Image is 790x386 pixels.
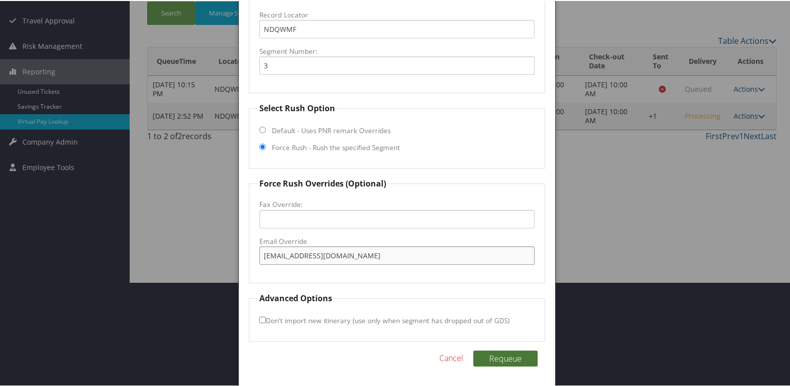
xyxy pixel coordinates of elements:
[258,177,388,189] legend: Force Rush Overrides (Optional)
[259,45,535,55] label: Segment Number:
[258,101,337,113] legend: Select Rush Option
[259,198,535,208] label: Fax Override:
[259,310,510,329] label: Don't import new itinerary (use only when segment has dropped out of GDS)
[258,291,334,303] legend: Advanced Options
[259,316,266,322] input: Don't import new itinerary (use only when segment has dropped out of GDS)
[272,125,391,135] label: Default - Uses PNR remark Overrides
[439,351,463,363] a: Cancel
[259,9,535,19] label: Record Locator
[473,350,538,366] button: Requeue
[259,235,535,245] label: Email Override
[272,142,400,152] label: Force Rush - Rush the specified Segment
